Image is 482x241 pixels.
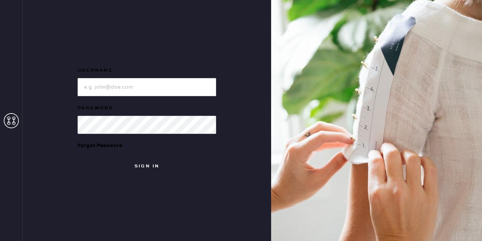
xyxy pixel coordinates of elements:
label: Username [78,66,216,75]
label: Password [78,104,216,113]
input: e.g. john@doe.com [78,78,216,96]
a: Forgot Password [78,134,122,157]
button: Sign in [78,157,216,175]
div: Forgot Password [78,141,122,150]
